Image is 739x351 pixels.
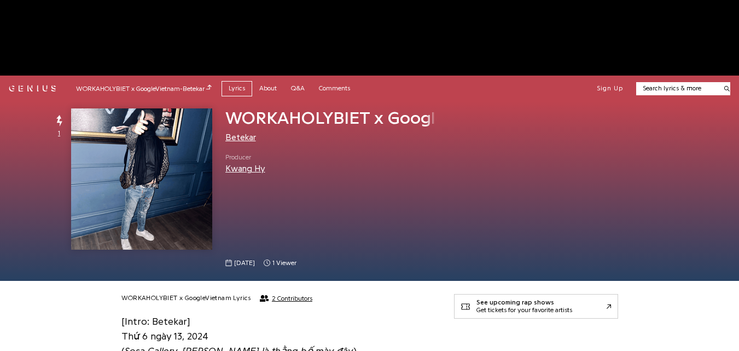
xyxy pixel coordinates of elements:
h2: WORKAHOLYBIET x GoogleVietnam Lyrics [121,294,251,303]
button: Sign Up [597,84,623,93]
span: [DATE] [234,258,255,268]
a: See upcoming rap showsGet tickets for your favorite artists [454,294,618,319]
img: Cover art for WORKAHOLYBIET x GoogleVietnam by Betekar [71,108,212,250]
div: See upcoming rap shows [476,299,572,307]
span: 2 Contributors [272,295,312,302]
a: Comments [312,81,357,96]
a: Betekar [225,133,256,142]
a: Q&A [284,81,312,96]
a: Lyrics [222,81,252,96]
button: 2 Contributors [260,295,312,302]
span: 1 [58,129,60,138]
a: Kwang Hy [225,164,265,173]
span: 1 viewer [264,258,296,268]
a: About [252,81,284,96]
span: 1 viewer [272,258,296,268]
span: WORKAHOLYBIET x GoogleVietnam [225,110,509,127]
input: Search lyrics & more [636,84,718,93]
span: Producer [225,153,265,162]
div: WORKAHOLYBIET x GoogleVietnam - Betekar [76,83,212,94]
div: Get tickets for your favorite artists [476,307,572,314]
